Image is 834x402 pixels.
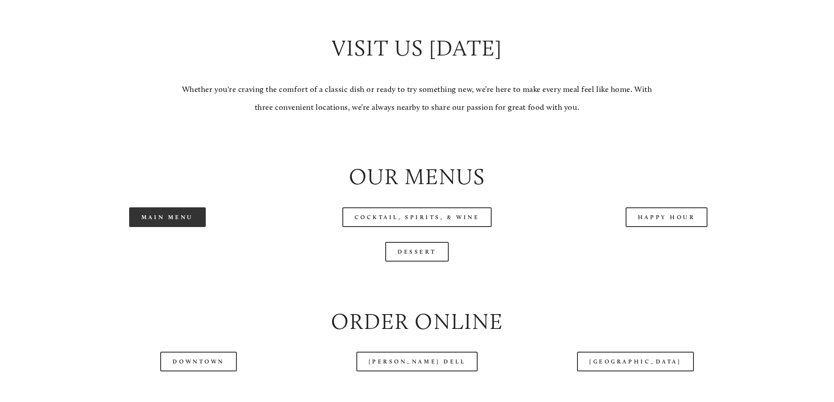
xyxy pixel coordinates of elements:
[577,352,693,371] a: [GEOGRAPHIC_DATA]
[160,352,236,371] a: Downtown
[50,161,784,192] h2: Our Menus
[385,242,449,262] a: Dessert
[356,352,478,371] a: [PERSON_NAME] Dell
[175,80,659,117] p: Whether you're craving the comfort of a classic dish or ready to try something new, we’re here to...
[129,207,206,227] a: Main Menu
[626,207,708,227] a: Happy Hour
[342,207,492,227] a: Cocktail, Spirits, & Wine
[50,306,784,337] h2: Order Online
